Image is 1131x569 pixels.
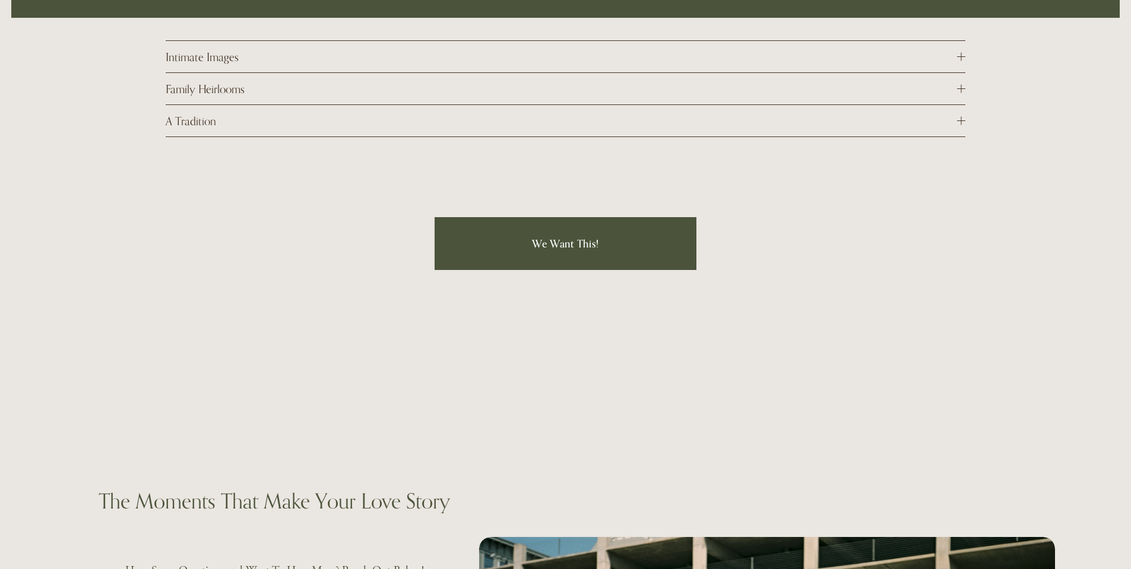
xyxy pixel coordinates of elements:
span: A Tradition [166,114,957,128]
button: Family Heirlooms [166,73,965,104]
button: A Tradition [166,105,965,136]
span: Intimate Images [166,50,957,63]
h3: The Moments That Make Your Love Story [70,487,479,515]
button: Intimate Images [166,41,965,72]
a: We Want This! [435,217,697,269]
span: Family Heirlooms [166,82,957,96]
